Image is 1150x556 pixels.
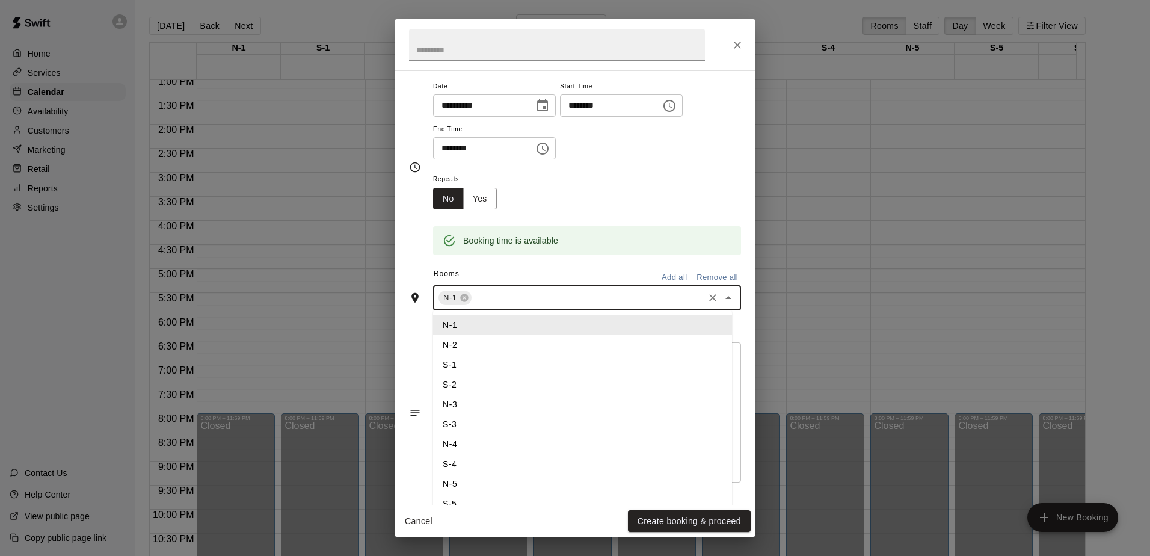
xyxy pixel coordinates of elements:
[434,270,460,278] span: Rooms
[433,415,732,434] li: S-3
[433,494,732,514] li: S-5
[433,355,732,375] li: S-1
[693,268,741,287] button: Remove all
[438,292,462,304] span: N-1
[433,454,732,474] li: S-4
[409,161,421,173] svg: Timing
[463,188,497,210] button: Yes
[530,137,555,161] button: Choose time, selected time is 6:15 PM
[628,510,751,533] button: Create booking & proceed
[409,292,421,304] svg: Rooms
[399,510,438,533] button: Cancel
[704,289,721,306] button: Clear
[463,230,558,252] div: Booking time is available
[727,34,748,56] button: Close
[433,375,732,395] li: S-2
[433,79,556,95] span: Date
[530,94,555,118] button: Choose date, selected date is Oct 16, 2025
[433,122,556,138] span: End Time
[433,434,732,454] li: N-4
[655,268,693,287] button: Add all
[438,291,472,305] div: N-1
[433,171,506,188] span: Repeats
[433,188,464,210] button: No
[560,79,683,95] span: Start Time
[433,315,732,335] li: N-1
[409,407,421,419] svg: Notes
[433,395,732,415] li: N-3
[433,474,732,494] li: N-5
[433,188,497,210] div: outlined button group
[720,289,737,306] button: Close
[657,94,681,118] button: Choose time, selected time is 5:45 PM
[433,335,732,355] li: N-2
